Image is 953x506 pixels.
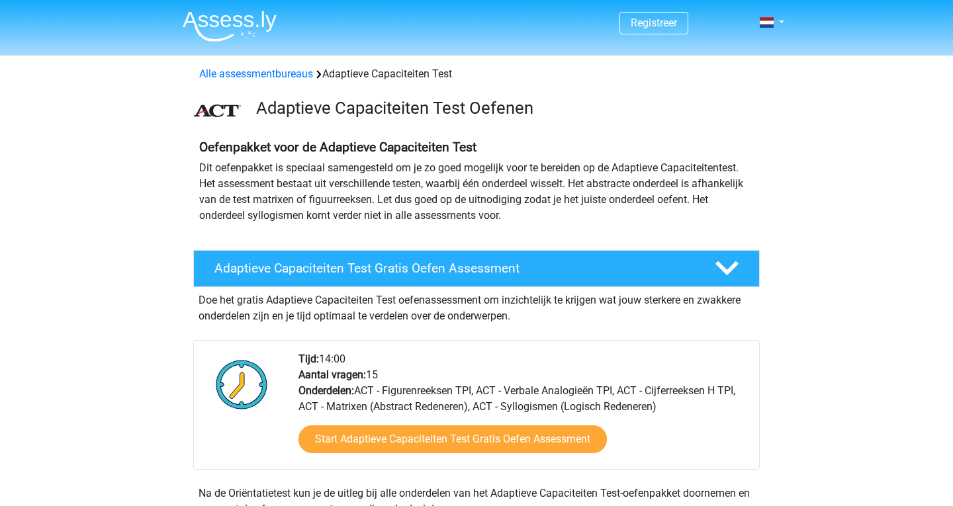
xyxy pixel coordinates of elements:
[214,261,694,276] h4: Adaptieve Capaciteiten Test Gratis Oefen Assessment
[298,368,366,381] b: Aantal vragen:
[298,384,354,397] b: Onderdelen:
[199,67,313,80] a: Alle assessmentbureaus
[183,11,277,42] img: Assessly
[194,66,759,82] div: Adaptieve Capaciteiten Test
[193,287,760,324] div: Doe het gratis Adaptieve Capaciteiten Test oefenassessment om inzichtelijk te krijgen wat jouw st...
[208,351,275,417] img: Klok
[256,98,749,118] h3: Adaptieve Capaciteiten Test Oefenen
[298,353,319,365] b: Tijd:
[199,140,476,155] b: Oefenpakket voor de Adaptieve Capaciteiten Test
[631,17,677,29] a: Registreer
[188,250,765,287] a: Adaptieve Capaciteiten Test Gratis Oefen Assessment
[289,351,758,469] div: 14:00 15 ACT - Figurenreeksen TPI, ACT - Verbale Analogieën TPI, ACT - Cijferreeksen H TPI, ACT -...
[199,160,754,224] p: Dit oefenpakket is speciaal samengesteld om je zo goed mogelijk voor te bereiden op de Adaptieve ...
[194,105,241,117] img: ACT
[298,425,607,453] a: Start Adaptieve Capaciteiten Test Gratis Oefen Assessment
